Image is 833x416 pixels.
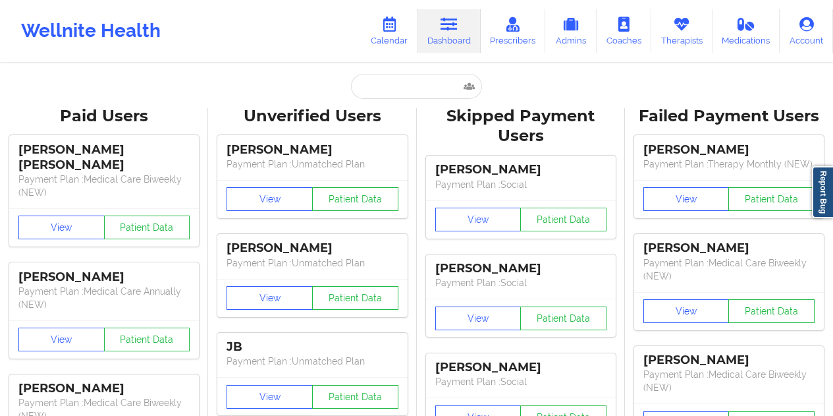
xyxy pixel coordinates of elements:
button: Patient Data [312,187,398,211]
button: View [227,385,313,409]
div: Unverified Users [217,106,407,127]
div: [PERSON_NAME] [643,353,815,368]
p: Payment Plan : Unmatched Plan [227,158,398,171]
button: Patient Data [728,299,815,323]
div: Failed Payment Users [634,106,824,127]
p: Payment Plan : Social [435,178,606,191]
button: View [18,328,105,351]
div: JB [227,340,398,355]
a: Medications [712,9,780,53]
div: [PERSON_NAME] [18,381,190,396]
button: Patient Data [728,187,815,211]
div: [PERSON_NAME] [227,142,398,158]
button: Patient Data [104,216,190,239]
a: Dashboard [417,9,481,53]
div: [PERSON_NAME] [PERSON_NAME] [18,142,190,173]
a: Calendar [361,9,417,53]
p: Payment Plan : Unmatched Plan [227,355,398,368]
a: Coaches [597,9,651,53]
a: Prescribers [481,9,546,53]
div: [PERSON_NAME] [643,142,815,158]
button: Patient Data [104,328,190,351]
div: [PERSON_NAME] [435,261,606,276]
p: Payment Plan : Social [435,276,606,289]
div: [PERSON_NAME] [435,162,606,177]
button: View [227,286,313,310]
button: Patient Data [520,307,606,330]
p: Payment Plan : Medical Care Biweekly (NEW) [643,256,815,283]
p: Payment Plan : Medical Care Biweekly (NEW) [18,173,190,199]
a: Report Bug [812,166,833,218]
button: View [643,187,730,211]
p: Payment Plan : Medical Care Annually (NEW) [18,285,190,311]
div: [PERSON_NAME] [643,241,815,256]
button: Patient Data [520,208,606,231]
a: Admins [545,9,597,53]
button: View [435,208,522,231]
a: Therapists [651,9,712,53]
div: [PERSON_NAME] [227,241,398,256]
div: [PERSON_NAME] [18,270,190,285]
div: Paid Users [9,106,199,127]
div: [PERSON_NAME] [435,360,606,375]
p: Payment Plan : Medical Care Biweekly (NEW) [643,368,815,394]
button: View [227,187,313,211]
button: Patient Data [312,385,398,409]
button: View [435,307,522,330]
button: View [18,216,105,239]
button: Patient Data [312,286,398,310]
button: View [643,299,730,323]
a: Account [780,9,833,53]
p: Payment Plan : Unmatched Plan [227,256,398,270]
div: Skipped Payment Users [426,106,616,147]
p: Payment Plan : Therapy Monthly (NEW) [643,158,815,171]
p: Payment Plan : Social [435,375,606,388]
